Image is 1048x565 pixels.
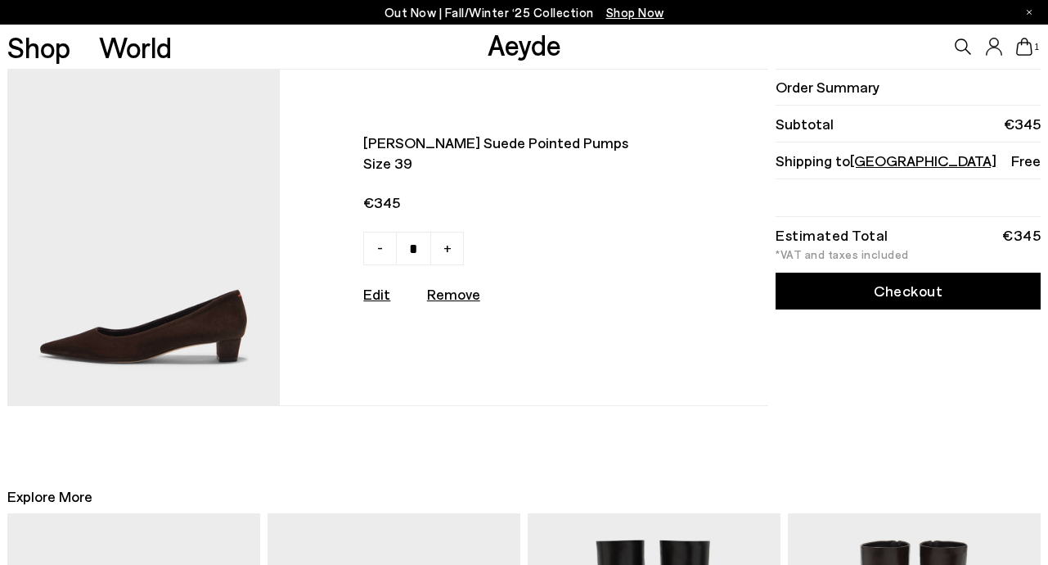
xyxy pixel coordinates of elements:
[377,237,383,257] span: -
[7,33,70,61] a: Shop
[427,285,480,303] u: Remove
[1002,229,1041,241] div: €345
[363,192,660,213] span: €345
[606,5,664,20] span: Navigate to /collections/new-in
[363,285,390,303] a: Edit
[776,273,1041,310] a: Checkout
[776,249,1041,260] div: *VAT and taxes included
[776,69,1041,106] li: Order Summary
[363,153,660,174] span: Size 39
[99,33,172,61] a: World
[776,151,996,171] span: Shipping to
[1032,43,1041,52] span: 1
[363,232,397,265] a: -
[1004,114,1041,134] span: €345
[7,70,280,405] img: AEYDE-JUDI-KID-SUEDE-LEATHER-MOKA-1_37b4c263-b695-4d2e-a3f0-ef0aa3263f32_580x.jpg
[776,106,1041,142] li: Subtotal
[1016,38,1032,56] a: 1
[443,237,452,257] span: +
[385,2,664,23] p: Out Now | Fall/Winter ‘25 Collection
[488,27,561,61] a: Aeyde
[363,133,660,153] span: [PERSON_NAME] suede pointed pumps
[850,151,996,169] span: [GEOGRAPHIC_DATA]
[776,229,888,241] div: Estimated Total
[1011,151,1041,171] span: Free
[430,232,464,265] a: +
